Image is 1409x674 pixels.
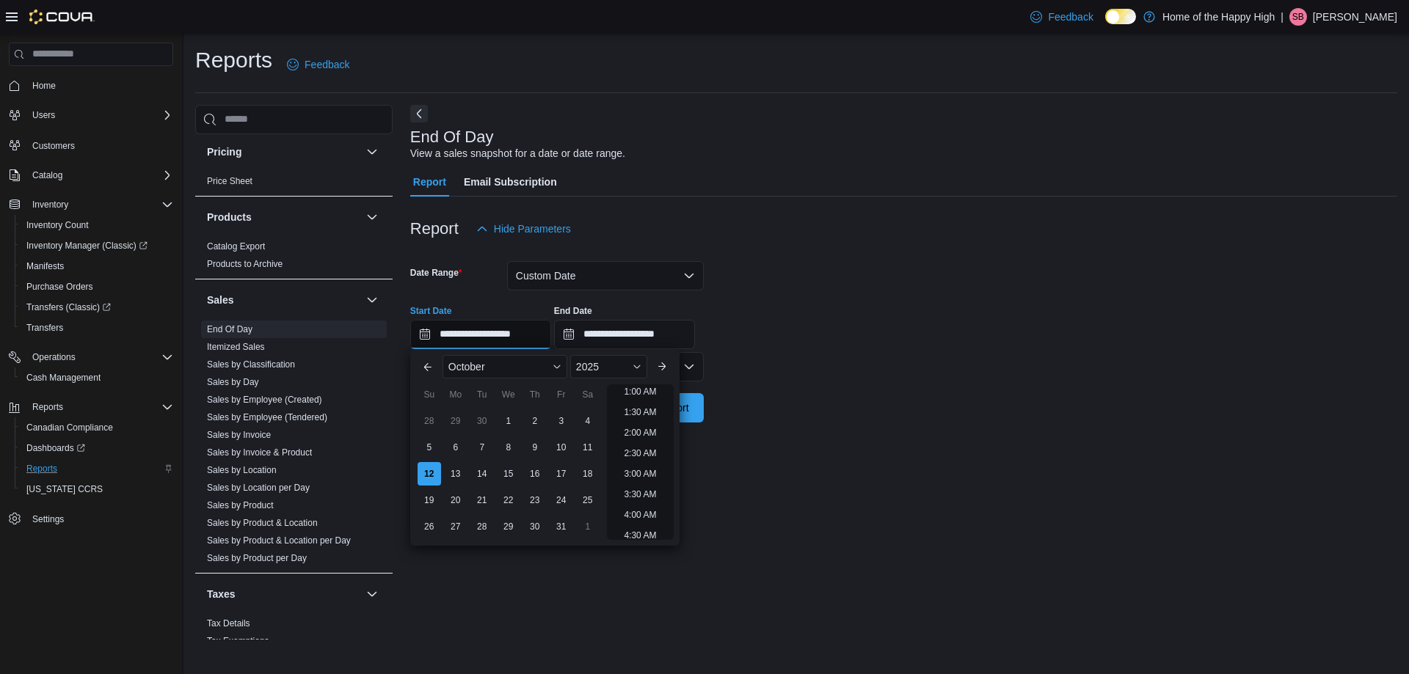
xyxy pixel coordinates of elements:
ul: Time [607,384,674,540]
div: day-12 [418,462,441,486]
span: Reports [26,398,173,416]
span: Tax Exemptions [207,635,269,647]
a: Sales by Invoice [207,430,271,440]
div: day-19 [418,488,441,512]
a: Dashboards [15,438,179,458]
button: Catalog [26,166,68,184]
h3: End Of Day [410,128,494,146]
a: Inventory Count [21,216,95,234]
div: day-18 [576,462,600,486]
a: Price Sheet [207,176,252,186]
h3: Pricing [207,144,241,159]
div: day-13 [444,462,467,486]
p: Home of the Happy High [1162,8,1275,26]
div: day-6 [444,436,467,459]
span: Operations [32,351,76,363]
a: Sales by Employee (Tendered) [207,412,327,422]
a: Products to Archive [207,259,283,269]
button: Taxes [363,585,381,603]
span: Sales by Invoice [207,429,271,441]
a: Purchase Orders [21,278,99,296]
span: Catalog Export [207,241,265,252]
a: Customers [26,137,81,155]
button: Taxes [207,587,360,601]
div: day-27 [444,515,467,538]
div: day-22 [497,488,520,512]
button: Purchase Orders [15,276,179,297]
div: day-25 [576,488,600,512]
div: day-16 [523,462,547,486]
li: 3:00 AM [618,465,662,483]
span: Sales by Location per Day [207,482,310,494]
div: Taxes [195,615,393,656]
div: day-29 [497,515,520,538]
span: Transfers (Classic) [21,298,173,316]
button: Custom Date [507,261,704,290]
label: End Date [554,305,592,317]
h1: Reports [195,45,272,75]
button: Cash Management [15,367,179,388]
button: Reports [15,458,179,479]
button: Next month [650,355,674,378]
a: Feedback [1024,2,1099,32]
div: day-11 [576,436,600,459]
div: day-14 [470,462,494,486]
span: Catalog [26,166,173,184]
span: October [448,361,485,373]
li: 4:00 AM [618,506,662,524]
span: Manifests [26,260,64,272]
span: Purchase Orders [21,278,173,296]
span: Cash Management [26,372,101,384]
h3: Sales [207,293,234,307]
a: Canadian Compliance [21,419,119,436]
a: Transfers (Classic) [15,297,179,318]
button: Pricing [207,144,360,159]
a: Settings [26,510,70,528]
span: SB [1292,8,1304,26]
span: Customers [26,136,173,154]
li: 4:30 AM [618,527,662,544]
div: day-26 [418,515,441,538]
span: Inventory [32,199,68,210]
a: End Of Day [207,324,252,334]
span: Manifests [21,257,173,275]
span: Settings [32,513,64,525]
a: Sales by Classification [207,359,295,370]
a: Transfers (Classic) [21,298,117,316]
div: Button. Open the month selector. October is currently selected. [443,355,567,378]
div: Fr [550,383,573,406]
button: Home [3,75,179,96]
span: Settings [26,510,173,528]
button: [US_STATE] CCRS [15,479,179,499]
span: Reports [32,401,63,413]
li: 1:00 AM [618,383,662,400]
a: Transfers [21,319,69,337]
span: Hide Parameters [494,221,571,236]
span: Dashboards [26,442,85,454]
span: Customers [32,140,75,152]
p: | [1281,8,1284,26]
button: Hide Parameters [470,214,577,243]
div: day-31 [550,515,573,538]
span: Purchase Orders [26,281,93,293]
button: Sales [363,291,381,309]
button: Products [363,208,381,226]
span: Sales by Product & Location per Day [207,535,351,546]
button: Users [3,105,179,125]
a: Sales by Product & Location [207,518,318,528]
h3: Report [410,220,459,238]
h3: Products [207,210,252,224]
button: Reports [26,398,69,416]
button: Operations [26,348,81,366]
label: Date Range [410,267,462,279]
button: Inventory [26,196,74,213]
div: day-20 [444,488,467,512]
div: day-1 [497,409,520,433]
div: day-29 [444,409,467,433]
div: day-10 [550,436,573,459]
span: Sales by Product [207,499,274,511]
h3: Taxes [207,587,236,601]
div: day-17 [550,462,573,486]
div: day-28 [418,409,441,433]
